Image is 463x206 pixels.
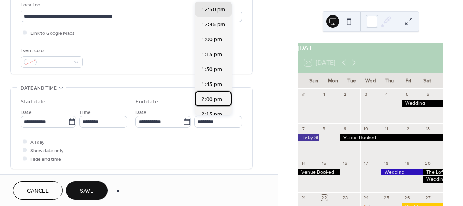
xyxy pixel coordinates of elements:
div: 9 [342,126,348,132]
div: Sat [418,73,437,89]
div: 13 [425,126,431,132]
div: 4 [383,91,389,97]
span: Hide end time [30,155,61,164]
div: 8 [321,126,327,132]
span: Cancel [27,187,49,195]
div: The Loft - Booked [423,169,443,176]
span: 12:45 pm [201,21,225,29]
span: Time [79,108,91,117]
div: 6 [425,91,431,97]
div: 27 [425,195,431,201]
span: Date [21,108,32,117]
div: 22 [321,195,327,201]
span: Save [80,187,93,195]
div: 21 [300,195,307,201]
div: Thu [380,73,399,89]
div: 31 [300,91,307,97]
div: 1 [321,91,327,97]
div: Sun [304,73,323,89]
button: Cancel [13,181,63,200]
div: 18 [383,160,389,166]
div: Venue Booked [298,169,340,176]
div: Start date [21,98,46,106]
div: Tue [342,73,361,89]
div: 16 [342,160,348,166]
div: 10 [363,126,369,132]
span: Link to Google Maps [30,29,75,38]
span: Time [194,108,205,117]
div: Wedding [381,169,423,176]
div: 25 [383,195,389,201]
div: 23 [342,195,348,201]
div: Event color [21,46,81,55]
div: 15 [321,160,327,166]
div: 19 [404,160,410,166]
div: Baby Shower [298,134,319,141]
div: Mon [323,73,342,89]
div: 20 [425,160,431,166]
span: 1:30 pm [201,65,222,74]
div: Wedding [402,100,443,107]
div: Venue Booked [340,134,443,141]
div: 7 [300,126,307,132]
div: [DATE] [298,43,443,53]
span: All day [30,138,44,147]
span: 2:15 pm [201,110,222,119]
span: 12:30 pm [201,6,225,14]
div: 12 [404,126,410,132]
div: Wedding Reception [423,176,443,183]
span: 2:00 pm [201,95,222,104]
div: 3 [363,91,369,97]
span: Show date only [30,147,63,155]
div: End date [135,98,158,106]
div: 26 [404,195,410,201]
span: 1:00 pm [201,36,222,44]
span: 1:15 pm [201,50,222,59]
span: 1:45 pm [201,80,222,89]
span: Date [135,108,146,117]
div: 11 [383,126,389,132]
div: 17 [363,160,369,166]
div: Fri [399,73,418,89]
div: 2 [342,91,348,97]
div: 24 [363,195,369,201]
div: 5 [404,91,410,97]
span: Date and time [21,84,57,92]
div: Location [21,1,241,9]
button: Save [66,181,108,200]
div: Wed [361,73,380,89]
div: 14 [300,160,307,166]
